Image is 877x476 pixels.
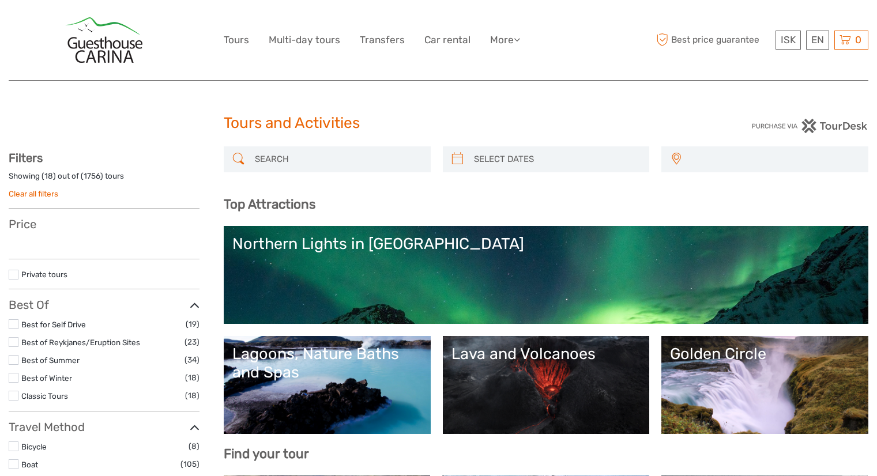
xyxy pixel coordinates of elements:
[185,335,200,349] span: (23)
[180,458,200,471] span: (105)
[232,235,860,315] a: Northern Lights in [GEOGRAPHIC_DATA]
[21,356,80,365] a: Best of Summer
[490,32,520,48] a: More
[224,32,249,48] a: Tours
[224,446,309,462] b: Find your tour
[185,353,200,367] span: (34)
[269,32,340,48] a: Multi-day tours
[9,217,200,231] h3: Price
[9,189,58,198] a: Clear all filters
[751,119,868,133] img: PurchaseViaTourDesk.png
[853,34,863,46] span: 0
[9,298,200,312] h3: Best Of
[451,345,641,425] a: Lava and Volcanoes
[670,345,860,363] div: Golden Circle
[21,338,140,347] a: Best of Reykjanes/Eruption Sites
[65,17,142,63] img: 893-d42c7f2b-59bd-45ae-8429-b17589f84f67_logo_big.jpg
[9,171,200,188] div: Showing ( ) out of ( ) tours
[806,31,829,50] div: EN
[21,373,72,383] a: Best of Winter
[232,345,422,425] a: Lagoons, Nature Baths and Spas
[232,345,422,382] div: Lagoons, Nature Baths and Spas
[9,151,43,165] strong: Filters
[21,442,47,451] a: Bicycle
[189,440,200,453] span: (8)
[451,345,641,363] div: Lava and Volcanoes
[224,197,315,212] b: Top Attractions
[21,320,86,329] a: Best for Self Drive
[224,114,654,133] h1: Tours and Activities
[250,149,425,169] input: SEARCH
[21,270,67,279] a: Private tours
[44,171,53,182] label: 18
[185,389,200,402] span: (18)
[186,318,200,331] span: (19)
[21,391,68,401] a: Classic Tours
[469,149,644,169] input: SELECT DATES
[232,235,860,253] div: Northern Lights in [GEOGRAPHIC_DATA]
[21,460,38,469] a: Boat
[670,345,860,425] a: Golden Circle
[84,171,100,182] label: 1756
[9,420,200,434] h3: Travel Method
[360,32,405,48] a: Transfers
[781,34,796,46] span: ISK
[185,371,200,384] span: (18)
[424,32,471,48] a: Car rental
[653,31,773,50] span: Best price guarantee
